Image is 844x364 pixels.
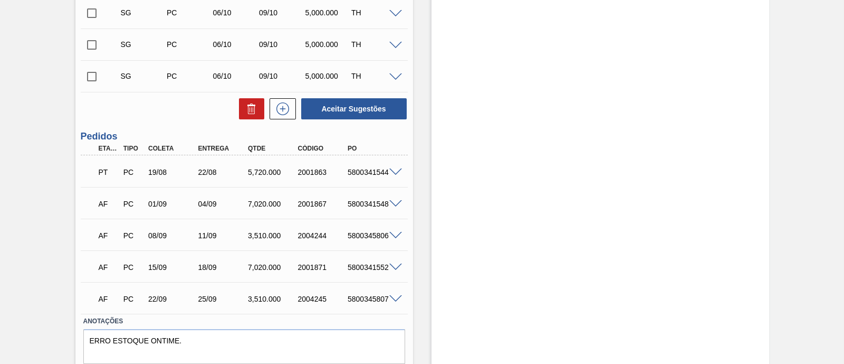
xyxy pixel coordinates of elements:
div: 5,720.000 [245,168,300,176]
div: 09/10/2025 [256,8,307,17]
div: 3,510.000 [245,231,300,240]
p: AF [99,295,119,303]
div: 5,000.000 [303,8,353,17]
p: AF [99,200,119,208]
div: Qtde [245,145,300,152]
div: 22/08/2025 [196,168,251,176]
button: Aceitar Sugestões [301,98,407,119]
div: Sugestão Criada [118,72,169,80]
div: Pedido de Compra [121,200,146,208]
div: Aguardando Faturamento [96,287,121,311]
div: 06/10/2025 [210,8,261,17]
p: AF [99,231,119,240]
div: 5,000.000 [303,40,353,49]
div: 15/09/2025 [146,263,200,272]
div: Aceitar Sugestões [296,97,408,120]
div: 7,020.000 [245,263,300,272]
div: 09/10/2025 [256,40,307,49]
div: 2001867 [295,200,350,208]
div: 06/10/2025 [210,72,261,80]
div: 2001863 [295,168,350,176]
div: 5800345806 [345,231,400,240]
div: Aguardando Faturamento [96,192,121,216]
div: 2001871 [295,263,350,272]
div: Pedido de Compra [121,295,146,303]
div: 5800345807 [345,295,400,303]
div: 5800341548 [345,200,400,208]
div: Etapa [96,145,121,152]
div: Pedido de Compra [164,40,215,49]
div: Entrega [196,145,251,152]
label: Anotações [83,314,405,329]
div: Código [295,145,350,152]
div: 22/09/2025 [146,295,200,303]
div: Pedido de Compra [121,263,146,272]
div: Pedido em Trânsito [96,161,121,184]
div: 06/10/2025 [210,40,261,49]
div: Excluir Sugestões [234,98,264,119]
p: AF [99,263,119,272]
div: 11/09/2025 [196,231,251,240]
div: Pedido de Compra [121,168,146,176]
div: Tipo [121,145,146,152]
div: 19/08/2025 [146,168,200,176]
div: 3,510.000 [245,295,300,303]
p: PT [99,168,119,176]
div: 5,000.000 [303,72,353,80]
div: 08/09/2025 [146,231,200,240]
div: Nova sugestão [264,98,296,119]
div: Sugestão Criada [118,8,169,17]
div: Coleta [146,145,200,152]
div: Aguardando Faturamento [96,256,121,279]
div: TH [349,72,399,80]
h3: Pedidos [81,131,408,142]
div: 5800341544 [345,168,400,176]
div: 7,020.000 [245,200,300,208]
div: TH [349,40,399,49]
div: 04/09/2025 [196,200,251,208]
div: PO [345,145,400,152]
div: 2004245 [295,295,350,303]
div: 5800341552 [345,263,400,272]
div: 18/09/2025 [196,263,251,272]
div: Pedido de Compra [164,72,215,80]
div: 01/09/2025 [146,200,200,208]
div: Pedido de Compra [164,8,215,17]
div: Pedido de Compra [121,231,146,240]
div: Aguardando Faturamento [96,224,121,247]
textarea: ERRO ESTOQUE ONTIME. [83,329,405,364]
div: Sugestão Criada [118,40,169,49]
div: 2004244 [295,231,350,240]
div: TH [349,8,399,17]
div: 09/10/2025 [256,72,307,80]
div: 25/09/2025 [196,295,251,303]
